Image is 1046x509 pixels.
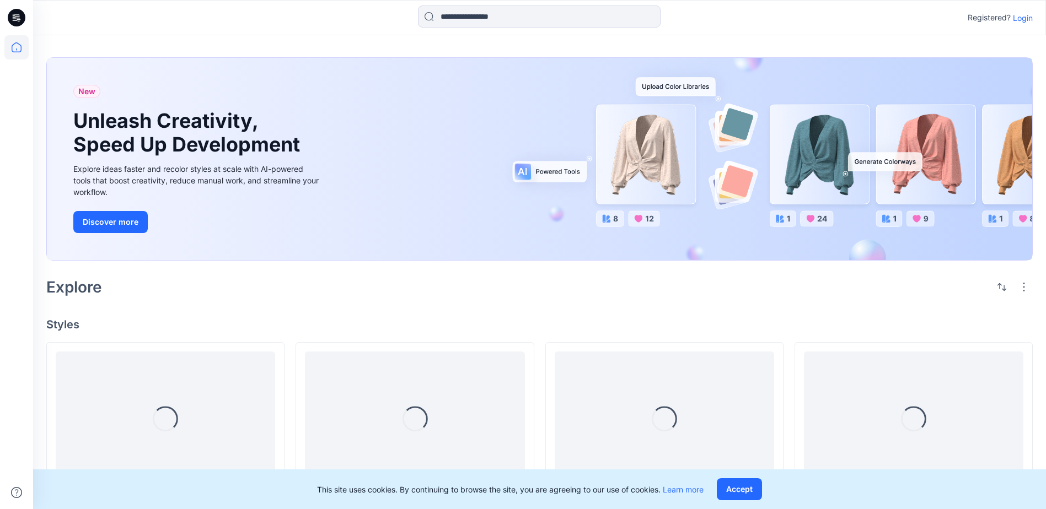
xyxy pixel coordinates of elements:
div: Explore ideas faster and recolor styles at scale with AI-powered tools that boost creativity, red... [73,163,321,198]
h2: Explore [46,278,102,296]
span: New [78,85,95,98]
button: Discover more [73,211,148,233]
a: Discover more [73,211,321,233]
p: This site uses cookies. By continuing to browse the site, you are agreeing to our use of cookies. [317,484,704,495]
h4: Styles [46,318,1033,331]
button: Accept [717,478,762,500]
a: Learn more [663,485,704,494]
p: Registered? [968,11,1011,24]
p: Login [1013,12,1033,24]
h1: Unleash Creativity, Speed Up Development [73,109,305,156]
